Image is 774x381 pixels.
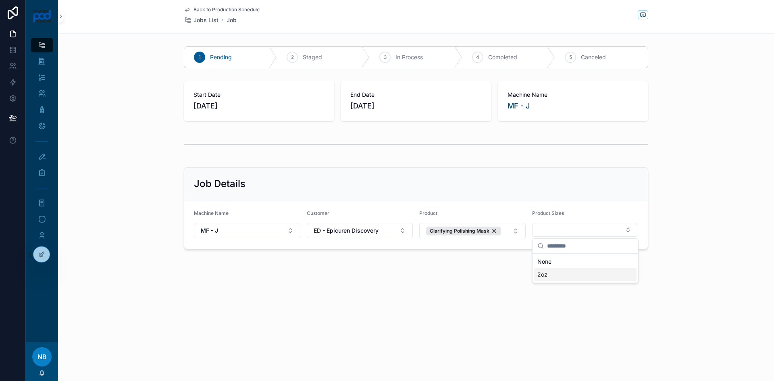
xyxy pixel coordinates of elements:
div: None [534,255,637,268]
span: Staged [303,53,322,61]
button: Unselect 218 [426,227,501,235]
div: Suggestions [533,254,638,283]
span: 2oz [537,271,547,279]
a: Back to Production Schedule [184,6,260,13]
div: scrollable content [26,32,58,342]
span: Canceled [581,53,606,61]
button: Select Button [194,223,300,238]
span: [DATE] [350,100,481,112]
span: Back to Production Schedule [193,6,260,13]
span: Start Date [193,91,325,99]
img: App logo [33,10,52,23]
span: End Date [350,91,481,99]
button: Select Button [532,223,639,237]
a: Job [227,16,237,24]
span: MF - J [201,227,218,235]
span: 2 [291,54,294,60]
h2: Job Details [194,177,246,190]
span: Product Sizes [532,210,564,216]
span: Machine Name [508,91,639,99]
span: Completed [488,53,517,61]
span: Customer [307,210,329,216]
span: [DATE] [193,100,325,112]
span: NB [37,352,47,362]
span: Clarifying Polishing Mask [430,228,489,234]
span: Product [419,210,437,216]
button: Select Button [419,223,526,239]
span: 5 [569,54,572,60]
span: Pending [210,53,232,61]
span: In Process [395,53,423,61]
span: 3 [384,54,387,60]
a: MF - J [508,100,530,112]
span: 1 [199,54,201,60]
a: Jobs List [184,16,218,24]
span: ED - Epicuren Discovery [314,227,379,235]
span: Jobs List [193,16,218,24]
button: Select Button [307,223,413,238]
span: Machine Name [194,210,229,216]
span: 4 [476,54,479,60]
